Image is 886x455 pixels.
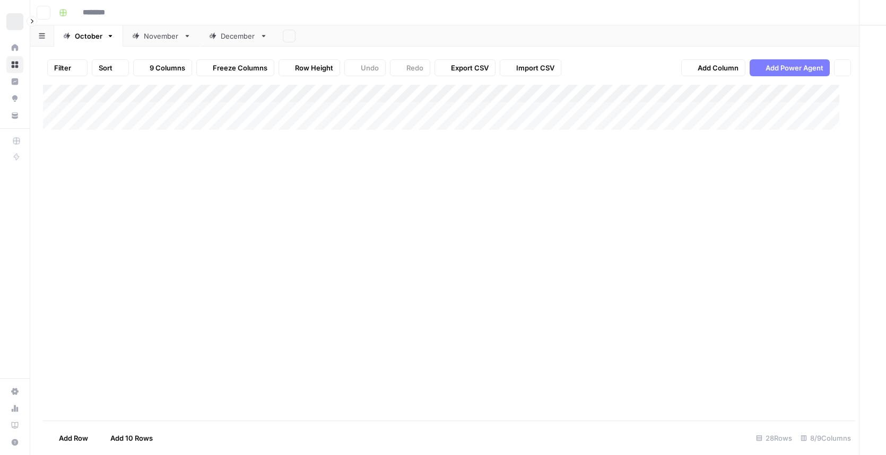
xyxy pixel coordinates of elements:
[435,59,496,76] button: Export CSV
[47,59,88,76] button: Filter
[6,90,23,107] a: Opportunities
[110,433,153,443] span: Add 10 Rows
[6,383,23,400] a: Settings
[54,63,71,73] span: Filter
[390,59,430,76] button: Redo
[6,400,23,417] a: Usage
[54,25,123,47] a: October
[6,39,23,56] a: Home
[279,59,340,76] button: Row Height
[99,63,112,73] span: Sort
[200,25,276,47] a: December
[6,417,23,434] a: Learning Hub
[150,63,185,73] span: 9 Columns
[6,434,23,451] button: Help + Support
[94,430,159,447] button: Add 10 Rows
[196,59,274,76] button: Freeze Columns
[123,25,200,47] a: November
[361,63,379,73] span: Undo
[43,430,94,447] button: Add Row
[406,63,423,73] span: Redo
[144,31,179,41] div: November
[59,433,88,443] span: Add Row
[295,63,333,73] span: Row Height
[213,63,267,73] span: Freeze Columns
[6,107,23,124] a: Your Data
[344,59,386,76] button: Undo
[92,59,129,76] button: Sort
[221,31,256,41] div: December
[133,59,192,76] button: 9 Columns
[6,56,23,73] a: Browse
[75,31,102,41] div: October
[6,73,23,90] a: Insights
